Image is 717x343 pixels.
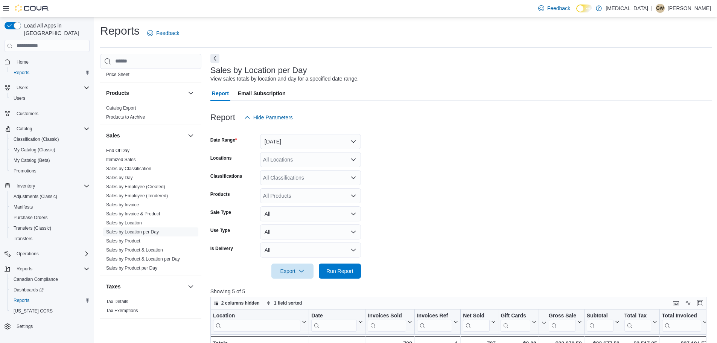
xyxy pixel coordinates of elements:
span: Tax Exemptions [106,308,138,314]
span: Transfers [11,234,90,243]
p: [MEDICAL_DATA] [606,4,648,13]
button: Customers [2,108,93,119]
p: [PERSON_NAME] [668,4,711,13]
span: Inventory [17,183,35,189]
span: Users [11,94,90,103]
button: Products [106,89,185,97]
a: Sales by Invoice & Product [106,211,160,216]
a: Tax Exemptions [106,308,138,313]
div: Gift Card Sales [501,312,530,331]
button: 2 columns hidden [211,299,263,308]
span: Feedback [156,29,179,37]
a: Sales by Employee (Tendered) [106,193,168,198]
span: Reports [14,297,29,303]
span: [US_STATE] CCRS [14,308,53,314]
span: Reports [14,264,90,273]
span: Reports [14,70,29,76]
button: Open list of options [350,175,356,181]
span: Customers [14,109,90,118]
a: Sales by Classification [106,166,151,171]
span: Dark Mode [576,12,577,13]
button: Net Sold [463,312,496,331]
h3: Taxes [106,283,121,290]
div: View sales totals by location and day for a specified date range. [210,75,359,83]
button: Run Report [319,264,361,279]
span: My Catalog (Beta) [14,157,50,163]
h3: Products [106,89,129,97]
button: Canadian Compliance [8,274,93,285]
span: Dashboards [14,287,44,293]
button: Inventory [14,181,38,191]
button: Taxes [106,283,185,290]
button: Inventory [2,181,93,191]
span: Settings [14,322,90,331]
button: Purchase Orders [8,212,93,223]
h3: Sales by Location per Day [210,66,307,75]
div: Net Sold [463,312,490,319]
a: Reports [11,296,32,305]
h3: Report [210,113,235,122]
a: Settings [14,322,36,331]
a: Transfers [11,234,35,243]
span: Tax Details [106,299,128,305]
span: Catalog Export [106,105,136,111]
button: Taxes [186,282,195,291]
button: Settings [2,321,93,332]
a: End Of Day [106,148,129,153]
span: Sales by Day [106,175,133,181]
button: Promotions [8,166,93,176]
button: Adjustments (Classic) [8,191,93,202]
span: Home [17,59,29,65]
div: Invoices Sold [368,312,406,319]
span: Manifests [14,204,33,210]
span: Hide Parameters [253,114,293,121]
span: Users [17,85,28,91]
span: Email Subscription [238,86,286,101]
button: Users [8,93,93,104]
button: Total Tax [624,312,657,331]
input: Dark Mode [576,5,592,12]
span: Sales by Product per Day [106,265,157,271]
span: My Catalog (Classic) [14,147,55,153]
span: Itemized Sales [106,157,136,163]
span: Run Report [326,267,353,275]
button: Invoices Sold [368,312,412,331]
button: Enter fullscreen [696,299,705,308]
button: All [260,242,361,258]
span: Price Sheet [106,72,129,78]
a: Price Sheet [106,72,129,77]
button: Home [2,56,93,67]
h1: Reports [100,23,140,38]
a: Customers [14,109,41,118]
span: 1 field sorted [274,300,302,306]
a: Feedback [535,1,573,16]
span: Dashboards [11,285,90,294]
a: Sales by Day [106,175,133,180]
span: Export [276,264,309,279]
label: Date Range [210,137,237,143]
a: Users [11,94,28,103]
div: Gift Cards [501,312,530,319]
span: Transfers [14,236,32,242]
button: Date [311,312,363,331]
h3: Sales [106,132,120,139]
button: 1 field sorted [263,299,305,308]
span: Sales by Product & Location per Day [106,256,180,262]
div: Gross Sales [549,312,576,331]
button: Reports [14,264,35,273]
div: Products [100,104,201,125]
span: Load All Apps in [GEOGRAPHIC_DATA] [21,22,90,37]
span: Users [14,95,25,101]
span: Sales by Employee (Tendered) [106,193,168,199]
span: Sales by Product [106,238,140,244]
div: Location [213,312,300,319]
a: Products to Archive [106,114,145,120]
span: Manifests [11,203,90,212]
img: Cova [15,5,49,12]
a: Sales by Product & Location [106,247,163,253]
button: Next [210,54,219,63]
a: Dashboards [11,285,47,294]
button: Reports [8,67,93,78]
span: Catalog [14,124,90,133]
